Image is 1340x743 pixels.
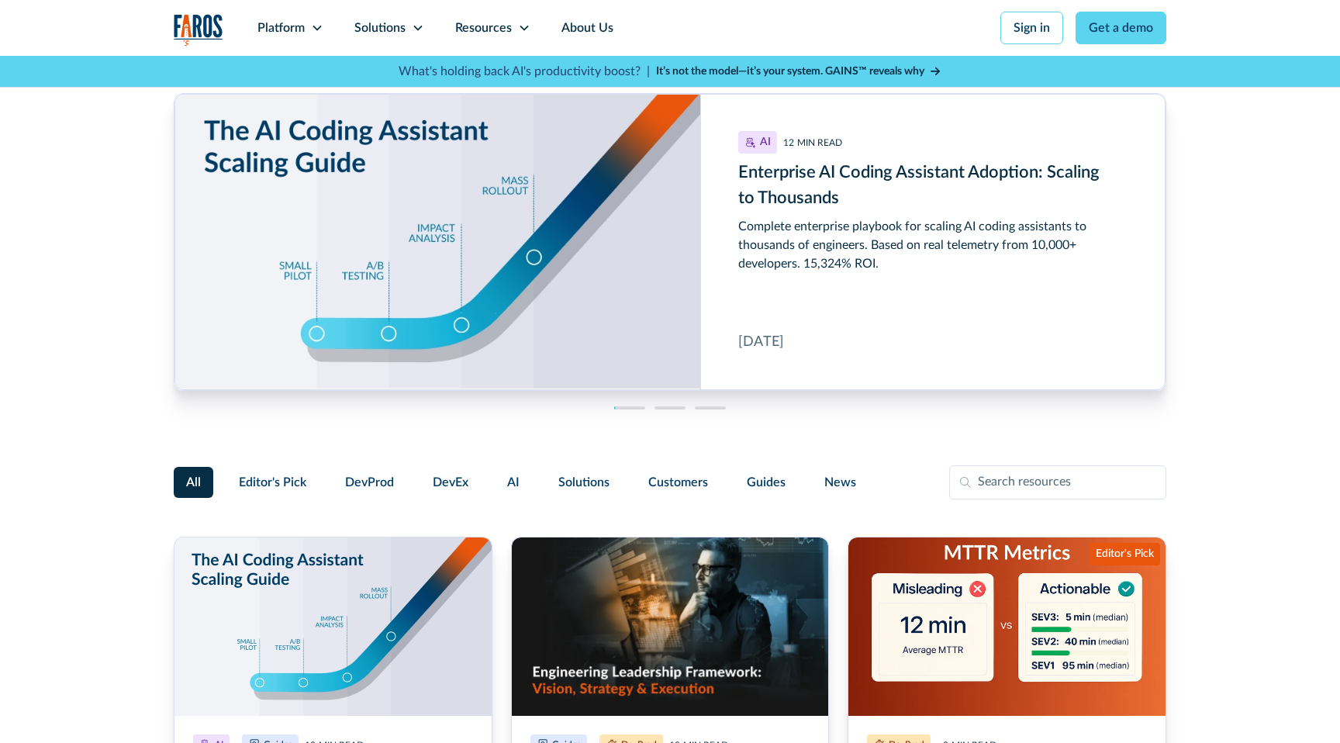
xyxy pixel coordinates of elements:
div: cms-link [174,94,1166,390]
span: Editor's Pick [239,473,306,492]
img: Illustration of hockey stick-like scaling from pilot to mass rollout [174,537,492,716]
span: All [186,473,201,492]
span: DevProd [345,473,394,492]
span: Solutions [558,473,610,492]
a: home [174,14,223,46]
span: News [824,473,856,492]
span: DevEx [433,473,468,492]
form: Filter Form [174,465,1166,499]
a: Enterprise AI Coding Assistant Adoption: Scaling to Thousands [174,94,1166,390]
input: Search resources [949,465,1166,499]
span: AI [507,473,520,492]
div: Solutions [354,19,406,37]
a: It’s not the model—it’s your system. GAINS™ reveals why [656,64,941,80]
p: What's holding back AI's productivity boost? | [399,62,650,81]
img: Illustration of misleading vs. actionable MTTR metrics [848,537,1166,716]
a: Sign in [1000,12,1063,44]
img: Realistic image of an engineering leader at work [512,537,829,716]
a: Get a demo [1076,12,1166,44]
img: Logo of the analytics and reporting company Faros. [174,14,223,46]
div: Platform [257,19,305,37]
strong: It’s not the model—it’s your system. GAINS™ reveals why [656,66,924,77]
span: Guides [747,473,786,492]
span: Customers [648,473,708,492]
div: Resources [455,19,512,37]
